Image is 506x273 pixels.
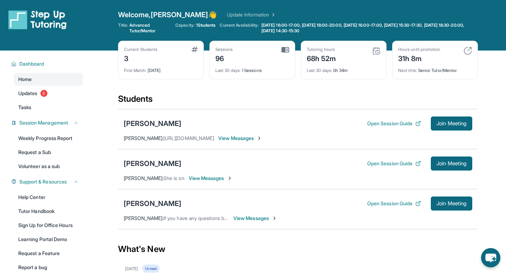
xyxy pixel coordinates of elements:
span: Capacity: [175,22,195,28]
div: Hours until promotion [398,47,440,52]
span: Session Management [19,119,68,126]
button: Support & Resources [17,178,79,185]
img: logo [8,10,67,29]
div: Senior Tutor/Mentor [398,64,472,73]
div: Tutoring hours [307,47,336,52]
div: Sessions [215,47,233,52]
span: View Messages [218,135,262,142]
img: card [281,47,289,53]
span: Support & Resources [19,178,67,185]
span: [URL][DOMAIN_NAME] [163,135,214,141]
button: chat-button [481,248,500,267]
span: First Match : [124,68,147,73]
span: Tasks [18,104,31,111]
div: 0h 34m [307,64,381,73]
img: card [192,47,198,52]
img: Chevron-Right [227,175,233,181]
span: Home [18,76,32,83]
div: [PERSON_NAME] [124,119,181,128]
div: Students [118,93,478,109]
img: Chevron-Right [257,135,262,141]
div: Current Students [124,47,157,52]
span: Title: [118,22,128,34]
span: Updates [18,90,38,97]
button: Open Session Guide [367,200,421,207]
span: 1 Students [196,22,216,28]
a: Updates2 [14,87,83,100]
button: Open Session Guide [367,160,421,167]
span: Join Meeting [436,121,467,126]
span: [PERSON_NAME] : [124,215,163,221]
button: Open Session Guide [367,120,421,127]
button: Session Management [17,119,79,126]
a: Home [14,73,83,86]
span: Join Meeting [436,201,467,206]
span: [PERSON_NAME] : [124,135,163,141]
div: [DATE] [125,266,138,272]
img: Chevron-Right [272,215,277,221]
a: Help Center [14,191,83,204]
div: [DATE] [124,64,198,73]
div: [PERSON_NAME] [124,159,181,168]
span: Dashboard [19,60,44,67]
div: [PERSON_NAME] [124,199,181,208]
a: Tutor Handbook [14,205,83,218]
a: Learning Portal Demo [14,233,83,246]
div: Unread [142,265,159,273]
span: Current Availability: [220,22,258,34]
div: 31h 8m [398,52,440,64]
button: Dashboard [17,60,79,67]
a: Volunteer as a sub [14,160,83,173]
span: Next title : [398,68,417,73]
a: Update Information [227,11,276,18]
button: Join Meeting [431,197,472,211]
a: Tasks [14,101,83,114]
span: 2 [40,90,47,97]
a: Weekly Progress Report [14,132,83,145]
img: card [372,47,381,55]
span: [DATE] 16:00-17:00, [DATE] 18:00-20:00, [DATE] 16:00-17:00, [DATE] 15:30-17:30, [DATE] 18:30-20:0... [261,22,476,34]
span: Last 30 days : [307,68,332,73]
span: If you have any questions before [DATE] feel free to reach out. [163,215,301,221]
a: [DATE] 16:00-17:00, [DATE] 18:00-20:00, [DATE] 16:00-17:00, [DATE] 15:30-17:30, [DATE] 18:30-20:0... [260,22,478,34]
div: 3 [124,52,157,64]
a: Request a Sub [14,146,83,159]
button: Join Meeting [431,116,472,131]
span: Welcome, [PERSON_NAME] 👋 [118,10,217,20]
span: View Messages [189,175,233,182]
span: She is on [163,175,184,181]
span: Advanced Tutor/Mentor [129,22,171,34]
span: Last 30 days : [215,68,241,73]
button: Join Meeting [431,157,472,171]
div: What's New [118,234,478,265]
div: 96 [215,52,233,64]
a: Sign Up for Office Hours [14,219,83,232]
span: View Messages [233,215,277,222]
span: [PERSON_NAME] : [124,175,163,181]
img: card [463,47,472,55]
div: 68h 52m [307,52,336,64]
div: 1 Sessions [215,64,289,73]
span: Join Meeting [436,161,467,166]
img: Chevron Right [269,11,276,18]
a: Request a Feature [14,247,83,260]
